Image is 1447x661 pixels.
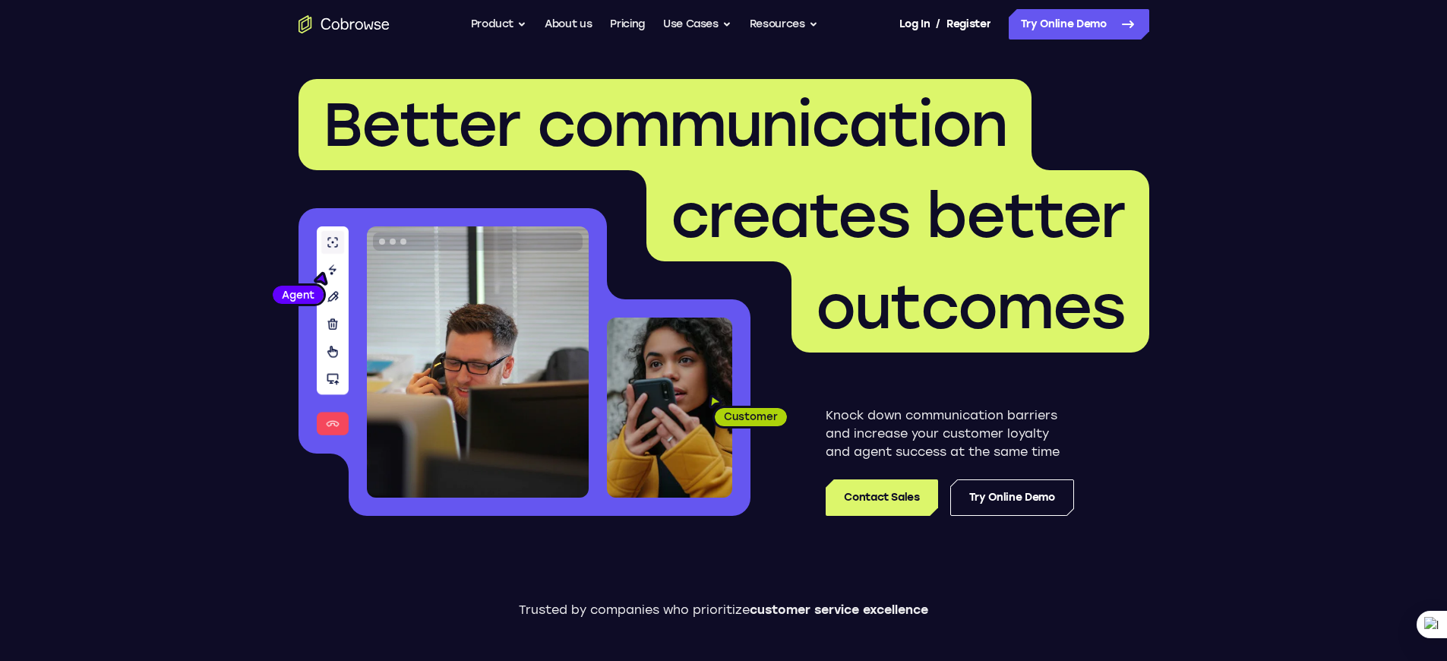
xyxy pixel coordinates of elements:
span: / [936,15,940,33]
a: Go to the home page [299,15,390,33]
span: Better communication [323,88,1007,161]
img: A customer support agent talking on the phone [367,226,589,498]
a: Register [946,9,990,40]
a: Pricing [610,9,645,40]
button: Product [471,9,527,40]
button: Use Cases [663,9,731,40]
a: Try Online Demo [1009,9,1149,40]
a: Contact Sales [826,479,937,516]
span: creates better [671,179,1125,252]
a: Try Online Demo [950,479,1074,516]
p: Knock down communication barriers and increase your customer loyalty and agent success at the sam... [826,406,1074,461]
button: Resources [750,9,818,40]
img: A customer holding their phone [607,318,732,498]
span: outcomes [816,270,1125,343]
span: customer service excellence [750,602,928,617]
a: Log In [899,9,930,40]
a: About us [545,9,592,40]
